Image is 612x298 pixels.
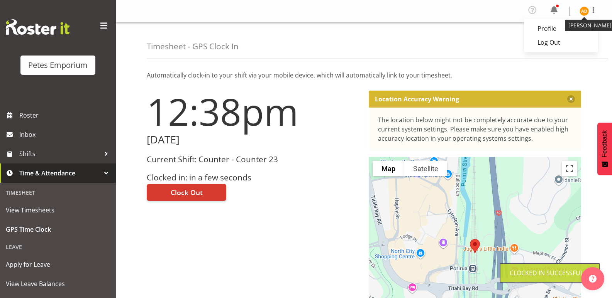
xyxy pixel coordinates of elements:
span: View Timesheets [6,204,110,216]
span: Clock Out [171,187,203,197]
button: Show satellite imagery [404,161,447,176]
a: Profile [524,22,598,35]
h1: 12:38pm [147,91,359,132]
span: View Leave Balances [6,278,110,290]
button: Show street map [373,161,404,176]
span: Apply for Leave [6,259,110,270]
h3: Clocked in: in a few seconds [147,173,359,182]
span: Shifts [19,148,100,160]
div: The location below might not be completely accurate due to your current system settings. Please m... [378,115,572,143]
span: Time & Attendance [19,167,100,179]
a: Log Out [524,35,598,49]
p: Automatically clock-in to your shift via your mobile device, which will automatically link to you... [147,71,581,80]
a: Apply for Leave [2,255,114,274]
a: View Timesheets [2,200,114,220]
button: Clock Out [147,184,226,201]
img: help-xxl-2.png [589,275,597,283]
span: Inbox [19,129,112,140]
span: GPS Time Clock [6,224,110,235]
span: Feedback [601,130,608,157]
div: Clocked in Successfully [510,268,590,278]
h3: Current Shift: Counter - Counter 23 [147,155,359,164]
span: Roster [19,109,112,121]
p: Location Accuracy Warning [375,95,459,103]
a: View Leave Balances [2,274,114,293]
div: Petes Emporium [28,59,88,71]
div: Leave [2,239,114,255]
img: amelia-denz7002.jpg [580,7,589,16]
button: Feedback - Show survey [597,123,612,175]
a: GPS Time Clock [2,220,114,239]
button: Close message [567,95,575,103]
button: Toggle fullscreen view [562,161,577,176]
h2: [DATE] [147,134,359,146]
h4: Timesheet - GPS Clock In [147,42,239,51]
img: Rosterit website logo [6,19,70,35]
div: Timesheet [2,185,114,200]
